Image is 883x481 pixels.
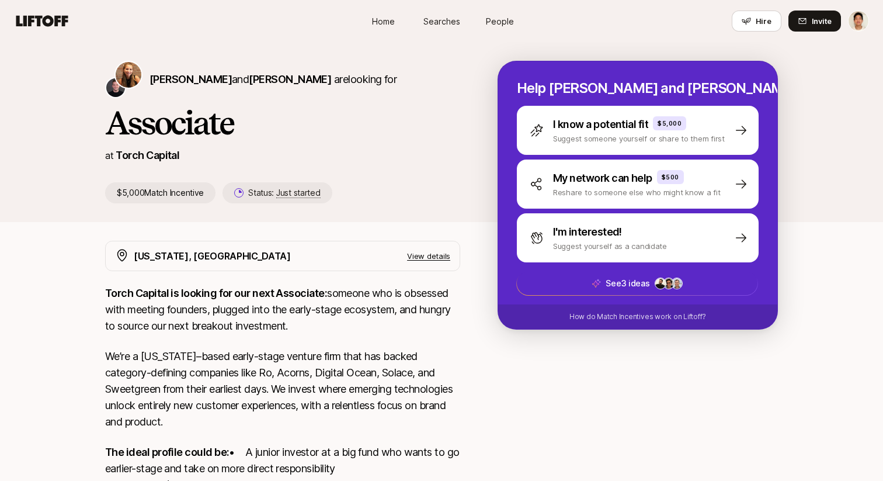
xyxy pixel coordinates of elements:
span: Just started [276,188,321,198]
p: Suggest someone yourself or share to them first [553,133,725,144]
a: Torch Capital [116,149,179,161]
p: at [105,148,113,163]
strong: The ideal profile could be: [105,446,229,458]
p: We’re a [US_STATE]–based early-stage venture firm that has backed category-defining companies lik... [105,348,460,430]
p: I'm interested! [553,224,622,240]
img: Christopher Harper [106,78,125,97]
strong: Torch Capital is looking for our next Associate: [105,287,327,299]
p: Suggest yourself as a candidate [553,240,667,252]
img: a694fdd1_2d9d_4a08_bcda_8d6cadb5a71b.jpg [672,278,682,289]
a: Searches [412,11,471,32]
p: someone who is obsessed with meeting founders, plugged into the early-stage ecosystem, and hungry... [105,285,460,334]
img: Jeremy Chen [849,11,868,31]
span: People [486,15,514,27]
button: See3 ideas [516,271,758,296]
p: See 3 ideas [606,276,649,290]
a: Home [354,11,412,32]
img: 6fdd9e5a_34aa_48d9_af9e_c9cd23a47cda.jpg [655,278,666,289]
p: My network can help [553,170,652,186]
h1: Associate [105,105,460,140]
p: $5,000 [658,119,682,128]
span: and [232,73,331,85]
span: Hire [756,15,771,27]
img: 4e6377cb_172e_4617_8c68_d888c90a8224.jpg [663,278,674,289]
p: View details [407,250,450,262]
span: Invite [812,15,832,27]
p: $5,000 Match Incentive [105,182,215,203]
p: Status: [248,186,320,200]
span: Home [372,15,395,27]
span: [PERSON_NAME] [249,73,331,85]
button: Hire [732,11,781,32]
p: I know a potential fit [553,116,648,133]
p: are looking for [150,71,397,88]
p: Help [PERSON_NAME] and [PERSON_NAME] hire [517,80,759,96]
p: How do Match Incentives work on Liftoff? [569,312,706,322]
button: Jeremy Chen [848,11,869,32]
p: $500 [662,172,679,182]
p: [US_STATE], [GEOGRAPHIC_DATA] [134,248,291,264]
span: [PERSON_NAME] [150,73,232,85]
button: Invite [788,11,841,32]
img: Katie Reiner [116,62,141,88]
p: Reshare to someone else who might know a fit [553,186,721,198]
span: Searches [423,15,460,27]
a: People [471,11,529,32]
